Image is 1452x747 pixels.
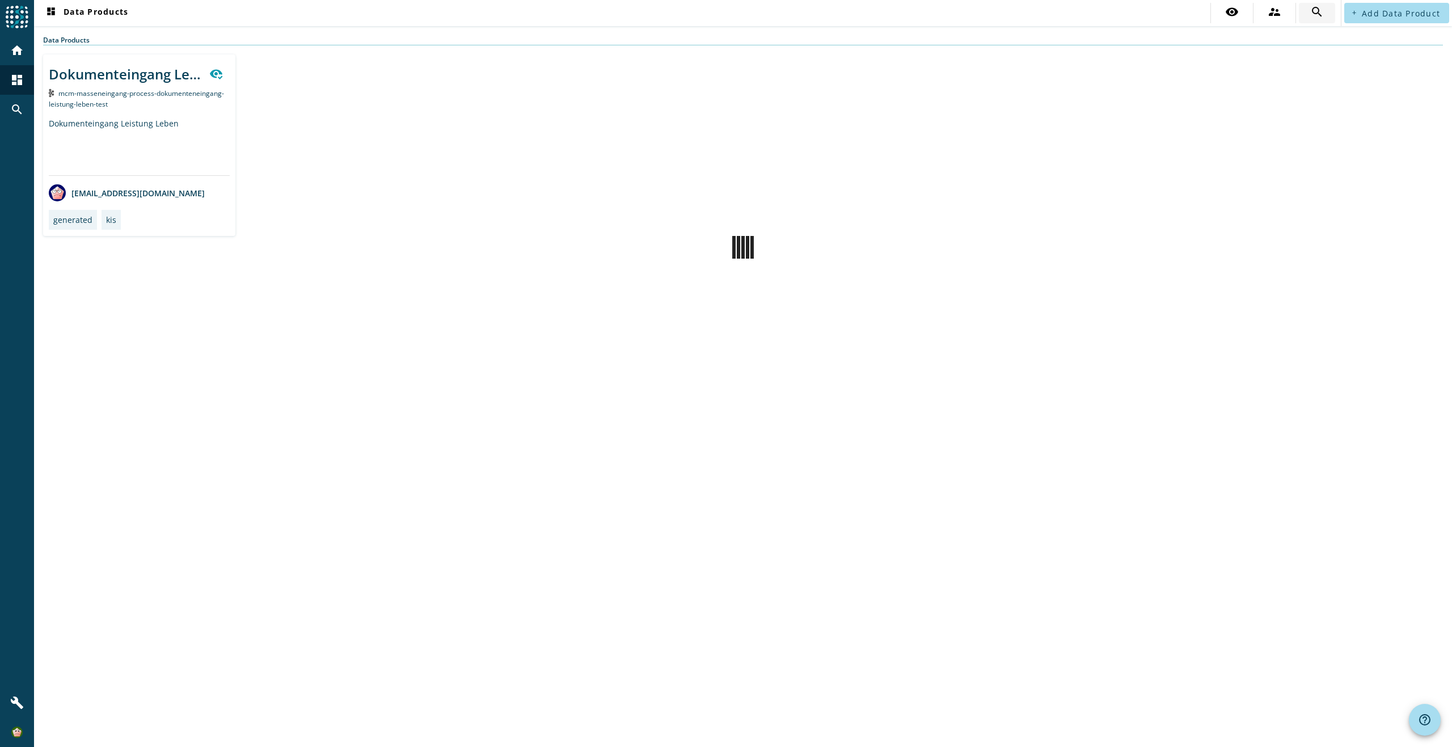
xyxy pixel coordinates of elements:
[49,65,202,83] div: Dokumenteingang Leistung Leben
[1268,5,1281,19] mat-icon: supervisor_account
[10,73,24,87] mat-icon: dashboard
[10,44,24,57] mat-icon: home
[44,6,128,20] span: Data Products
[1362,8,1440,19] span: Add Data Product
[40,3,133,23] button: Data Products
[49,118,230,175] div: Dokumenteingang Leistung Leben
[10,696,24,710] mat-icon: build
[49,184,205,201] div: [EMAIL_ADDRESS][DOMAIN_NAME]
[10,103,24,116] mat-icon: search
[53,214,92,225] div: generated
[1310,5,1324,19] mat-icon: search
[44,6,58,20] mat-icon: dashboard
[43,35,1443,45] div: Data Products
[49,88,224,109] span: Kafka Topic: mcm-masseneingang-process-dokumenteneingang-leistung-leben-test
[11,727,23,738] img: df3a2c00d7f1025ea8f91671640e3a84
[1225,5,1239,19] mat-icon: visibility
[6,6,28,28] img: spoud-logo.svg
[106,214,116,225] div: kis
[1351,10,1357,16] mat-icon: add
[49,184,66,201] img: avatar
[1344,3,1449,23] button: Add Data Product
[49,89,54,97] img: Kafka Topic: mcm-masseneingang-process-dokumenteneingang-leistung-leben-test
[1418,713,1432,727] mat-icon: help_outline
